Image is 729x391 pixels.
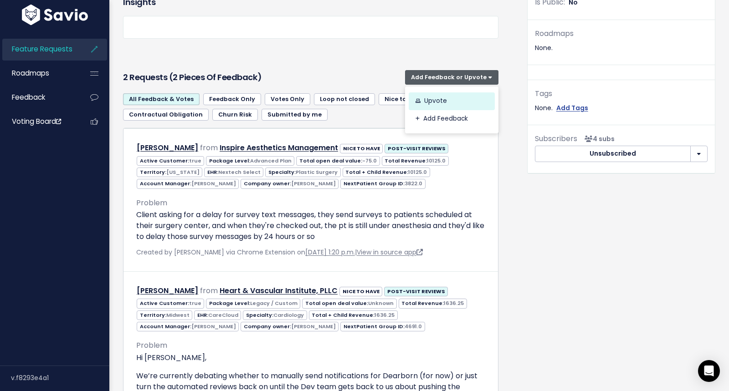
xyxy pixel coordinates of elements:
div: v.f8293e4a1 [11,366,109,390]
span: Total Revenue: [382,156,449,166]
span: Cardiology [273,311,304,319]
span: Company owner: [241,322,339,331]
strong: NICE TO HAVE [343,145,380,152]
a: Contractual Obligation [123,109,209,121]
span: 10125.0 [408,168,427,176]
a: Add Feedback [409,110,495,127]
span: -75.0 [362,157,377,164]
strong: POST-VISIT REVIEWS [388,145,446,152]
span: Nextech Select [218,168,261,176]
strong: NICE TO HAVE [343,288,380,295]
span: Problem [136,340,167,350]
span: 1636.25 [444,300,464,307]
span: from [200,142,218,153]
span: NextPatient Group ID: [340,179,425,188]
div: Tags [535,87,708,101]
a: Feature Requests [2,39,76,60]
span: Voting Board [12,117,61,126]
a: [PERSON_NAME] [137,285,198,296]
a: Inspire Aesthetics Management [220,142,338,153]
span: NextPatient Group ID: [340,322,425,331]
span: <p><strong>Subscribers</strong><br><br> - Cory Hoover<br> - Allie Lazerwitz<br> - Revanth Korrapo... [581,134,615,143]
a: Nice to have [379,93,429,105]
a: Feedback Only [203,93,261,105]
span: 3822.0 [405,180,422,187]
span: Active Customer: [137,156,204,166]
div: None. [535,102,708,114]
span: Company owner: [241,179,339,188]
span: Total Revenue: [399,299,467,308]
span: Plastic Surgery [296,168,338,176]
a: Churn Risk [212,109,258,121]
a: Upvote [409,92,495,110]
span: Total + Child Revenue: [309,310,398,320]
span: [PERSON_NAME] [291,180,336,187]
span: Roadmaps [12,68,49,78]
button: Unsubscribed [535,146,691,162]
span: Advanced Plan [250,157,292,164]
p: Client asking for a delay for survey text messages, they send surveys to patients scheduled at th... [136,209,485,242]
span: Problem [136,198,167,208]
div: Roadmaps [535,27,708,41]
span: from [200,285,218,296]
span: [PERSON_NAME] [191,323,236,330]
span: Territory: [137,310,192,320]
span: Package Level: [206,156,294,166]
a: Votes Only [265,93,310,105]
span: Created by [PERSON_NAME] via Chrome Extension on | [136,248,423,257]
a: Add Tags [556,102,588,114]
span: true [189,300,201,307]
img: logo-white.9d6f32f41409.svg [20,5,90,25]
span: 4691.0 [405,323,422,330]
span: Midwest [166,311,190,319]
h3: 2 Requests (2 pieces of Feedback) [123,71,401,84]
span: Legacy / Custom [250,300,298,307]
span: [PERSON_NAME] [291,323,336,330]
p: Hi [PERSON_NAME], [136,352,485,363]
a: [DATE] 1:20 p.m. [305,248,355,257]
span: 1636.25 [375,311,395,319]
span: EHR: [204,168,263,177]
span: Specialty: [265,168,340,177]
span: Territory: [137,168,202,177]
span: true [189,157,201,164]
span: 10125.0 [427,157,446,164]
span: Subscribers [535,133,577,144]
strong: POST-VISIT REVIEWS [387,288,445,295]
span: Total open deal value: [296,156,380,166]
a: Heart & Vascular Institute, PLLC [220,285,338,296]
div: None. [535,42,708,54]
span: EHR: [194,310,241,320]
span: [US_STATE] [166,168,200,176]
span: Package Level: [206,299,300,308]
a: All Feedback & Votes [123,93,200,105]
span: Unknown [368,300,394,307]
a: Loop not closed [314,93,375,105]
span: Account Manager: [137,322,239,331]
span: Total open deal value: [302,299,396,308]
span: Active Customer: [137,299,204,308]
span: [PERSON_NAME] [191,180,236,187]
span: CareCloud [208,311,238,319]
span: Specialty: [243,310,307,320]
div: Open Intercom Messenger [698,360,720,382]
button: Add Feedback or Upvote [405,70,498,85]
span: Account Manager: [137,179,239,188]
a: [PERSON_NAME] [137,142,198,153]
span: Feature Requests [12,44,72,54]
span: Feedback [12,92,45,102]
a: Roadmaps [2,63,76,84]
a: Voting Board [2,111,76,132]
a: View in source app [357,248,423,257]
span: Total + Child Revenue: [343,168,430,177]
a: Feedback [2,87,76,108]
a: Submitted by me [262,109,328,121]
